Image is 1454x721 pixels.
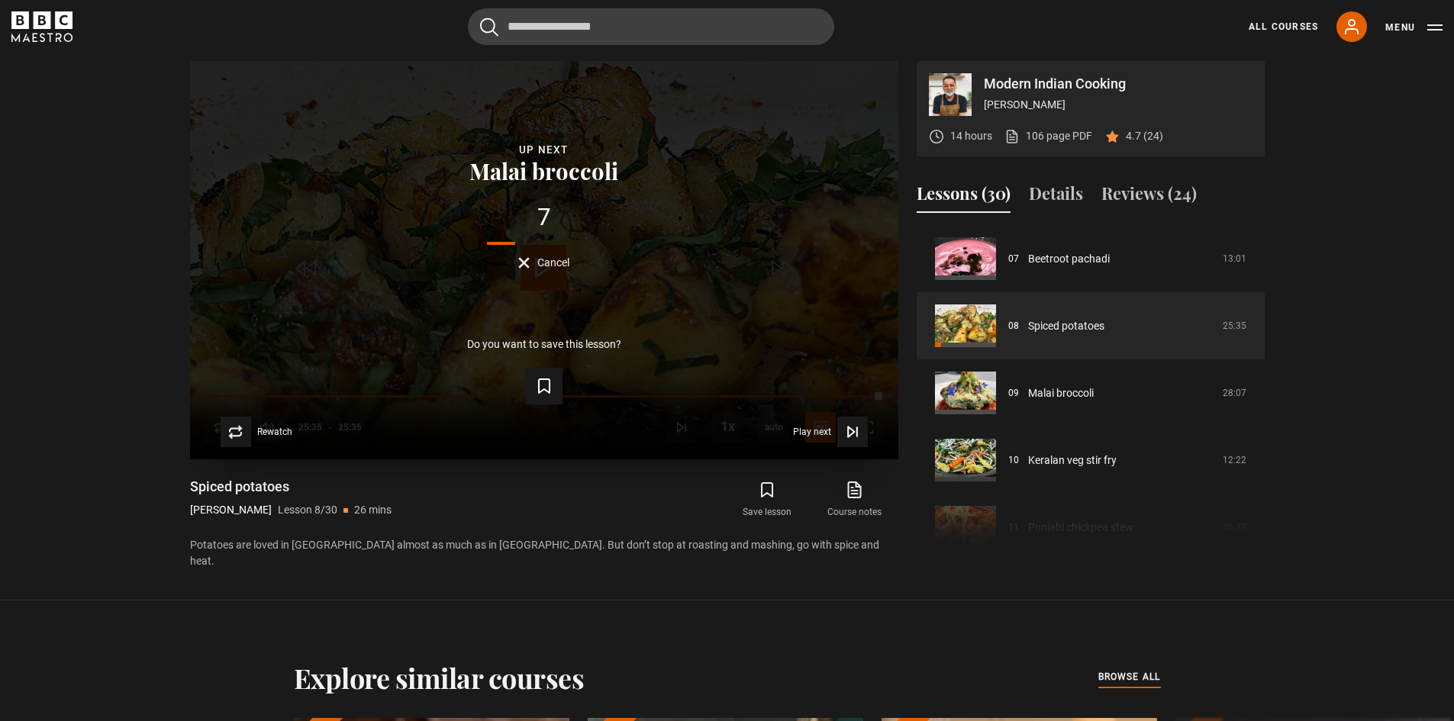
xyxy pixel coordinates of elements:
svg: BBC Maestro [11,11,73,42]
span: Rewatch [257,427,292,436]
p: Do you want to save this lesson? [467,339,621,349]
a: Malai broccoli [1028,385,1094,401]
p: [PERSON_NAME] [190,502,272,518]
p: 26 mins [354,502,392,518]
a: 106 page PDF [1004,128,1092,144]
button: Malai broccoli [465,159,623,182]
button: Reviews (24) [1101,181,1197,213]
button: Details [1029,181,1083,213]
input: Search [468,8,834,45]
button: Lessons (30) [917,181,1011,213]
a: Course notes [811,478,898,522]
div: 7 [214,205,874,230]
span: browse all [1098,669,1161,684]
span: Play next [793,427,831,436]
p: Modern Indian Cooking [984,77,1253,91]
button: Cancel [518,257,569,269]
h1: Spiced potatoes [190,478,392,496]
button: Submit the search query [480,18,498,37]
a: Keralan veg stir fry [1028,452,1117,468]
a: browse all [1098,669,1161,686]
video-js: Video Player [190,61,898,459]
p: 14 hours [950,128,992,144]
button: Save lesson [724,478,811,522]
p: 4.7 (24) [1126,128,1163,144]
button: Toggle navigation [1385,20,1443,35]
div: Up next [214,141,874,159]
button: Play next [793,417,868,447]
p: Potatoes are loved in [GEOGRAPHIC_DATA] almost as much as in [GEOGRAPHIC_DATA]. But don’t stop at... [190,537,898,569]
a: Beetroot pachadi [1028,251,1110,267]
button: Rewatch [221,417,292,447]
a: All Courses [1249,20,1318,34]
p: Lesson 8/30 [278,502,337,518]
p: [PERSON_NAME] [984,97,1253,113]
h2: Explore similar courses [294,661,585,694]
a: Spiced potatoes [1028,318,1104,334]
span: Cancel [537,257,569,268]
